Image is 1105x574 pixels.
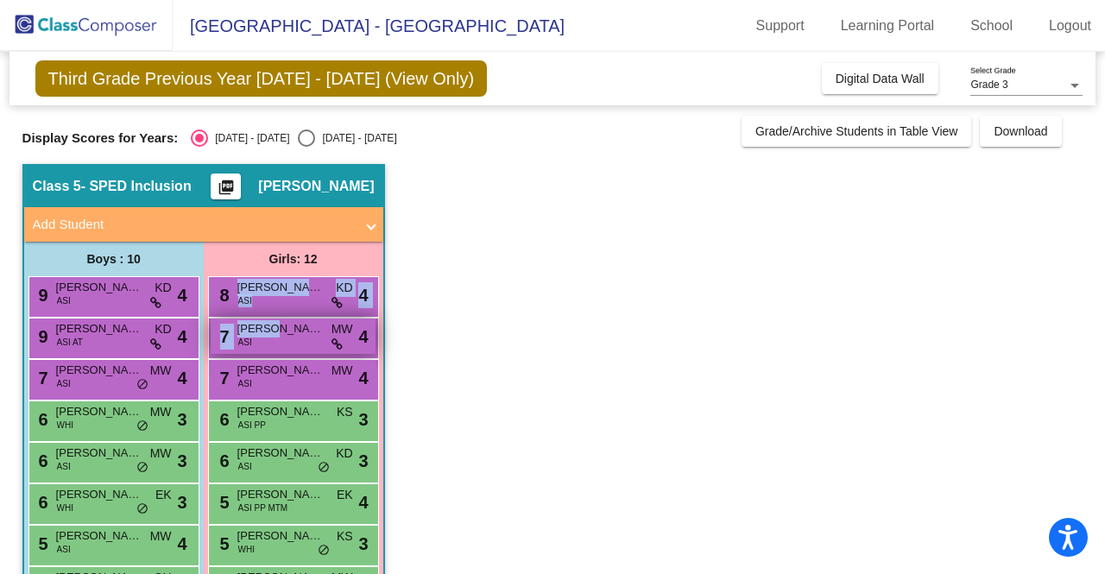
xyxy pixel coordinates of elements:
[358,365,368,391] span: 4
[337,527,353,546] span: KS
[177,489,186,515] span: 3
[216,493,230,512] span: 5
[57,501,73,514] span: WHI
[980,116,1061,147] button: Download
[216,534,230,553] span: 5
[337,403,353,421] span: KS
[177,365,186,391] span: 4
[358,448,368,474] span: 3
[742,12,818,40] a: Support
[238,377,252,390] span: ASI
[237,279,324,296] span: [PERSON_NAME]
[238,543,255,556] span: WHI
[155,486,172,504] span: EK
[57,460,71,473] span: ASI
[337,486,353,504] span: EK
[57,294,71,307] span: ASI
[318,461,330,475] span: do_not_disturb_alt
[315,130,396,146] div: [DATE] - [DATE]
[177,407,186,432] span: 3
[331,320,353,338] span: MW
[827,12,949,40] a: Learning Portal
[358,407,368,432] span: 3
[57,336,83,349] span: ASI AT
[216,410,230,429] span: 6
[211,173,241,199] button: Print Students Details
[35,451,48,470] span: 6
[57,543,71,556] span: ASI
[318,544,330,558] span: do_not_disturb_alt
[994,124,1047,138] span: Download
[150,445,172,463] span: MW
[56,445,142,462] span: [PERSON_NAME][DATE]
[237,320,324,337] span: [PERSON_NAME]
[216,179,237,203] mat-icon: picture_as_pdf
[150,362,172,380] span: MW
[358,282,368,308] span: 4
[177,282,186,308] span: 4
[136,502,148,516] span: do_not_disturb_alt
[237,445,324,462] span: [PERSON_NAME]
[836,72,925,85] span: Digital Data Wall
[237,527,324,545] span: [PERSON_NAME]
[35,369,48,388] span: 7
[33,215,354,235] mat-panel-title: Add Student
[22,130,179,146] span: Display Scores for Years:
[216,369,230,388] span: 7
[742,116,972,147] button: Grade/Archive Students in Table View
[33,178,81,195] span: Class 5
[204,242,383,276] div: Girls: 12
[208,130,289,146] div: [DATE] - [DATE]
[177,448,186,474] span: 3
[238,336,252,349] span: ASI
[336,445,352,463] span: KD
[177,531,186,557] span: 4
[173,12,565,40] span: [GEOGRAPHIC_DATA] - [GEOGRAPHIC_DATA]
[216,327,230,346] span: 7
[237,403,324,420] span: [PERSON_NAME]
[35,493,48,512] span: 6
[35,410,48,429] span: 6
[238,501,288,514] span: ASI PP MTM
[358,489,368,515] span: 4
[237,486,324,503] span: [PERSON_NAME]
[336,279,352,297] span: KD
[216,451,230,470] span: 6
[216,286,230,305] span: 8
[155,279,171,297] span: KD
[822,63,938,94] button: Digital Data Wall
[150,403,172,421] span: MW
[81,178,192,195] span: - SPED Inclusion
[56,320,142,337] span: [PERSON_NAME]
[238,419,266,432] span: ASI PP
[238,294,252,307] span: ASI
[177,324,186,350] span: 4
[136,461,148,475] span: do_not_disturb_alt
[957,12,1026,40] a: School
[150,527,172,546] span: MW
[57,419,73,432] span: WHI
[237,362,324,379] span: [PERSON_NAME]
[57,377,71,390] span: ASI
[258,178,374,195] span: [PERSON_NAME]
[35,60,488,97] span: Third Grade Previous Year [DATE] - [DATE] (View Only)
[191,129,396,147] mat-radio-group: Select an option
[56,362,142,379] span: [PERSON_NAME]
[970,79,1007,91] span: Grade 3
[24,207,383,242] mat-expansion-panel-header: Add Student
[1035,12,1105,40] a: Logout
[56,527,142,545] span: [PERSON_NAME]
[136,378,148,392] span: do_not_disturb_alt
[238,460,252,473] span: ASI
[56,279,142,296] span: [PERSON_NAME]
[35,534,48,553] span: 5
[35,286,48,305] span: 9
[35,327,48,346] span: 9
[755,124,958,138] span: Grade/Archive Students in Table View
[358,531,368,557] span: 3
[56,403,142,420] span: [PERSON_NAME]
[56,486,142,503] span: [PERSON_NAME]
[358,324,368,350] span: 4
[136,419,148,433] span: do_not_disturb_alt
[24,242,204,276] div: Boys : 10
